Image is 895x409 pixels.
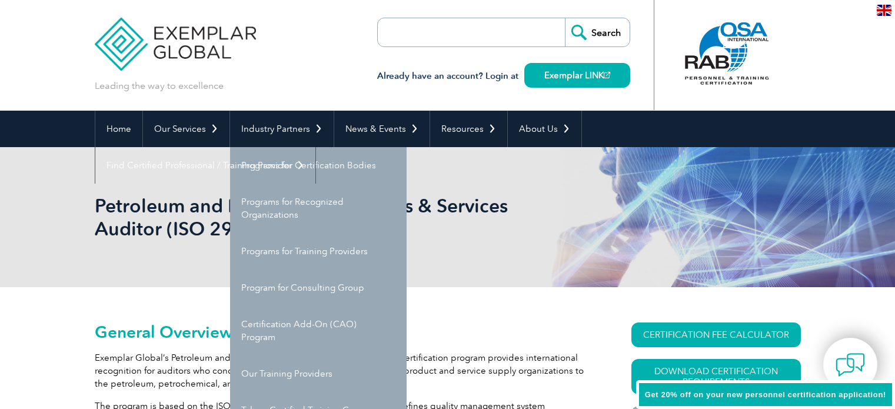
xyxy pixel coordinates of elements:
a: Our Services [143,111,229,147]
a: News & Events [334,111,430,147]
a: Download Certification Requirements [631,359,801,394]
a: Our Training Providers [230,355,407,392]
img: en [877,5,891,16]
a: Programs for Training Providers [230,233,407,270]
a: Home [95,111,142,147]
span: Get 20% off on your new personnel certification application! [645,390,886,399]
h2: General Overview [95,322,589,341]
a: Exemplar LINK [524,63,630,88]
a: Program for Consulting Group [230,270,407,306]
a: Certification Add-On (CAO) Program [230,306,407,355]
a: Programs for Certification Bodies [230,147,407,184]
h3: Already have an account? Login at [377,69,630,84]
img: contact-chat.png [836,350,865,380]
a: Industry Partners [230,111,334,147]
img: open_square.png [604,72,610,78]
p: Leading the way to excellence [95,79,224,92]
a: CERTIFICATION FEE CALCULATOR [631,322,801,347]
input: Search [565,18,630,46]
p: Exemplar Global’s Petroleum and Natural Gas Products & Services Auditor certification program pro... [95,351,589,390]
a: Find Certified Professional / Training Provider [95,147,315,184]
h1: Petroleum and Natural Gas Products & Services Auditor (ISO 29001) [95,194,547,240]
a: Programs for Recognized Organizations [230,184,407,233]
a: Resources [430,111,507,147]
a: About Us [508,111,581,147]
